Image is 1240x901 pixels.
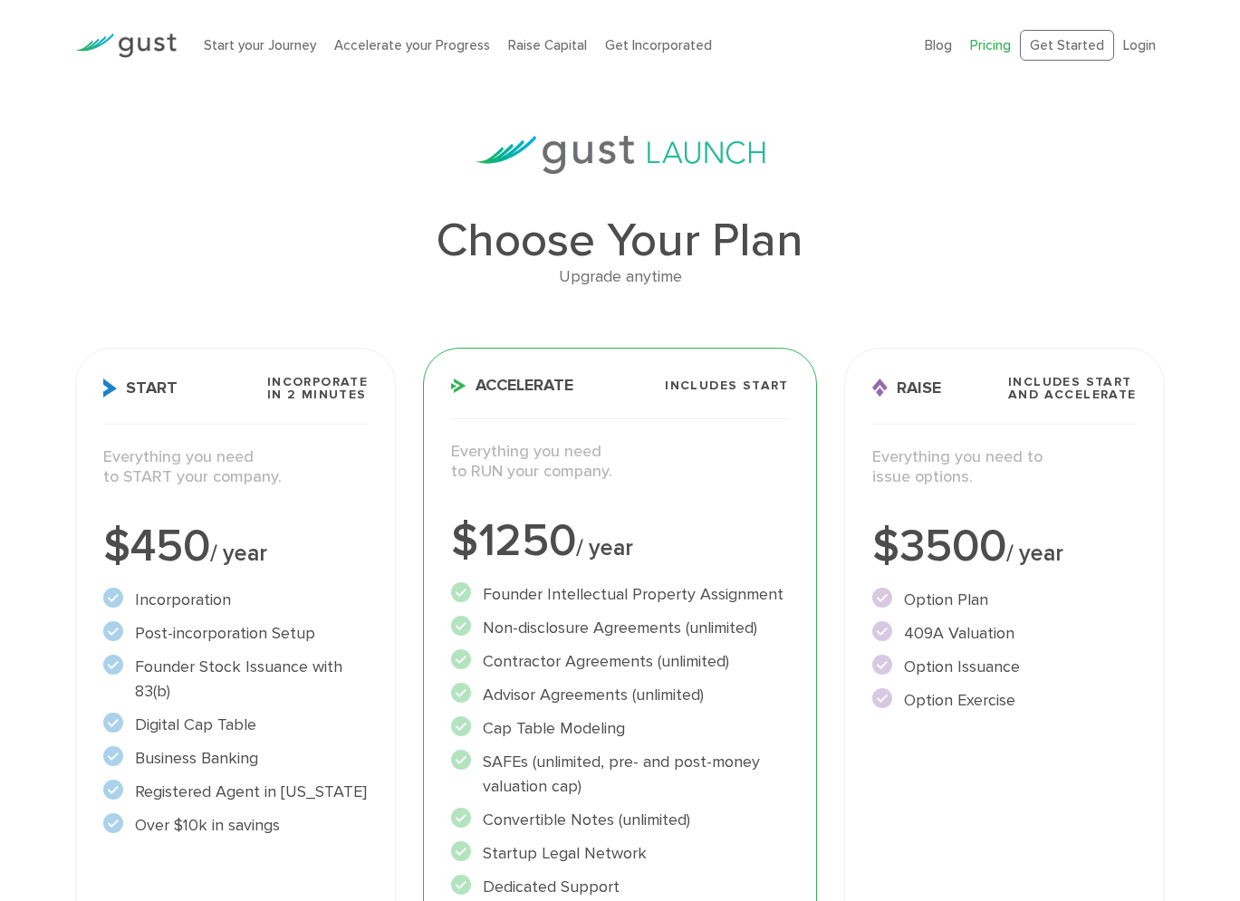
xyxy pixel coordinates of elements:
a: Get Started [1020,30,1114,62]
a: Blog [925,37,952,53]
li: Option Issuance [872,655,1137,679]
li: Convertible Notes (unlimited) [451,808,788,832]
img: Accelerate Icon [451,379,466,393]
li: Contractor Agreements (unlimited) [451,649,788,674]
span: / year [210,540,267,567]
li: Business Banking [103,746,368,771]
div: $3500 [872,524,1137,570]
h1: Choose Your Plan [75,217,1164,264]
li: Founder Intellectual Property Assignment [451,582,788,607]
span: Raise [872,379,941,398]
span: / year [576,534,633,561]
span: Includes START and ACCELERATE [1008,376,1137,401]
div: $1250 [451,519,788,564]
li: Cap Table Modeling [451,716,788,741]
li: Founder Stock Issuance with 83(b) [103,655,368,704]
li: Post-incorporation Setup [103,621,368,646]
img: gust-launch-logos.svg [476,136,765,174]
li: Advisor Agreements (unlimited) [451,683,788,707]
a: Raise Capital [508,37,587,53]
span: / year [1006,540,1063,567]
p: Everything you need to START your company. [103,447,368,488]
a: Accelerate your Progress [334,37,490,53]
li: Startup Legal Network [451,841,788,866]
img: Gust Logo [75,34,177,58]
li: 409A Valuation [872,621,1137,646]
div: $450 [103,524,368,570]
a: Get Incorporated [605,37,712,53]
a: Start your Journey [204,37,316,53]
li: Non-disclosure Agreements (unlimited) [451,616,788,640]
div: Upgrade anytime [75,264,1164,291]
a: Pricing [970,37,1011,53]
li: Dedicated Support [451,875,788,899]
li: Incorporation [103,588,368,612]
li: Option Plan [872,588,1137,612]
p: Everything you need to RUN your company. [451,442,788,483]
p: Everything you need to issue options. [872,447,1137,488]
li: Over $10k in savings [103,813,368,838]
span: Start [103,379,178,398]
span: Incorporate in 2 Minutes [267,376,368,401]
span: Accelerate [451,378,573,394]
li: SAFEs (unlimited, pre- and post-money valuation cap) [451,750,788,799]
li: Digital Cap Table [103,713,368,737]
img: Raise Icon [872,379,888,398]
span: Includes START [665,379,789,392]
a: Login [1123,37,1156,53]
li: Registered Agent in [US_STATE] [103,780,368,804]
li: Option Exercise [872,688,1137,713]
img: Start Icon X2 [103,379,117,398]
